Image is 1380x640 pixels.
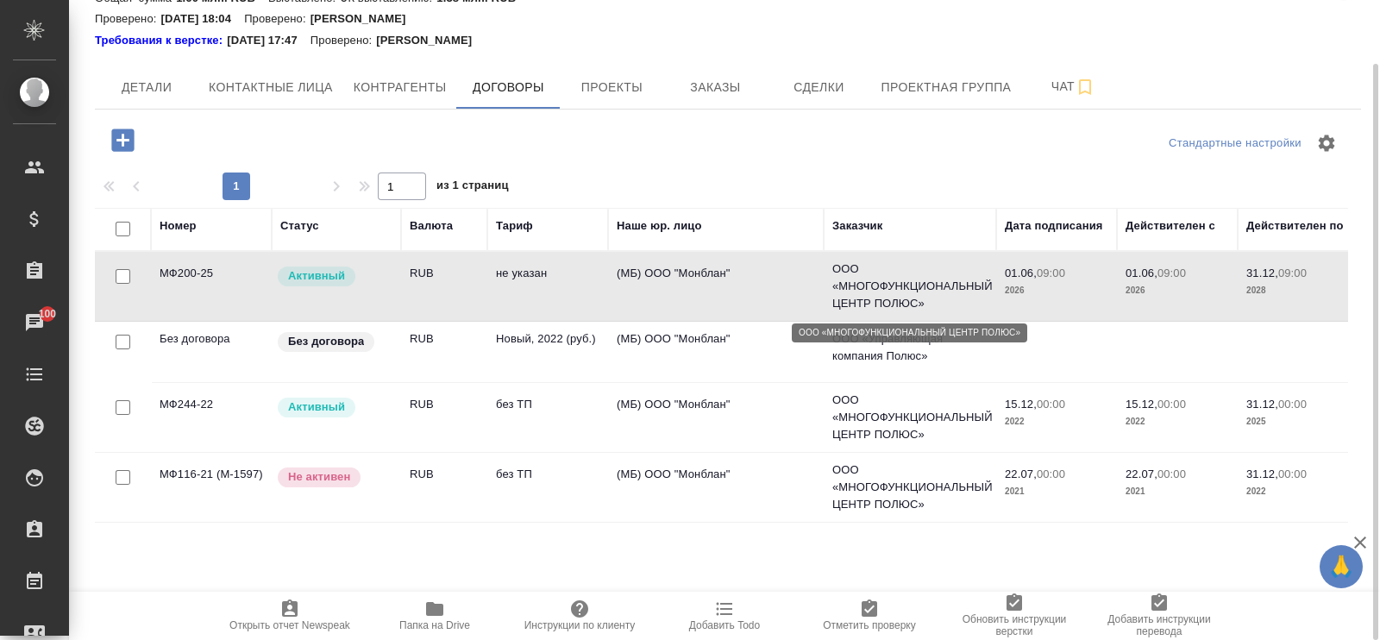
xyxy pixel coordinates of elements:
div: Дата подписания [1005,217,1103,235]
p: 00:00 [1037,467,1065,480]
p: [DATE] 17:47 [227,32,310,49]
button: Добавить Todo [652,592,797,640]
p: Не активен [288,468,350,486]
span: 100 [28,305,67,323]
div: Номер [160,217,197,235]
td: RUB [401,256,487,317]
p: ООО «МНОГОФУНКЦИОНАЛЬНЫЙ ЦЕНТР ПОЛЮС» [832,461,988,513]
p: 00:00 [1037,398,1065,411]
p: 01.06, [1126,267,1157,279]
div: split button [1164,130,1306,157]
p: 15.12, [1126,398,1157,411]
div: Нажми, чтобы открыть папку с инструкцией [95,32,227,49]
p: [DATE] 18:04 [161,12,245,25]
p: ООО «МНОГОФУНКЦИОНАЛЬНЫЙ ЦЕНТР ПОЛЮС» [832,392,988,443]
td: (МБ) ООО "Монблан" [608,322,824,382]
button: Открыть отчет Newspeak [217,592,362,640]
p: Активный [288,267,345,285]
p: 31.12, [1246,398,1278,411]
button: Папка на Drive [362,592,507,640]
p: 2026 [1005,282,1108,299]
td: RUB [401,387,487,448]
span: Добавить Todo [689,619,760,631]
span: Сделки [777,77,860,98]
p: 31.12, [1246,467,1278,480]
td: RUB [401,322,487,382]
div: Наше юр. лицо [617,217,702,235]
td: (МБ) ООО "Монблан" [608,256,824,317]
td: без ТП [487,457,608,518]
td: (МБ) ООО "Монблан" [608,457,824,518]
p: 2022 [1126,413,1229,430]
span: Открыть отчет Newspeak [229,619,350,631]
p: 22.07, [1005,467,1037,480]
p: 31.12, [1246,267,1278,279]
button: Добавить инструкции перевода [1087,592,1232,640]
span: Обновить инструкции верстки [952,613,1076,637]
p: Без договора [288,333,364,350]
td: не указан [487,256,608,317]
td: без ТП [487,387,608,448]
div: Статус [280,217,319,235]
div: Заказчик [832,217,882,235]
p: [PERSON_NAME] [310,12,419,25]
span: Контактные лица [209,77,333,98]
p: Проверено: [244,12,310,25]
p: Активный [288,398,345,416]
span: Отметить проверку [823,619,915,631]
span: Настроить таблицу [1306,122,1347,164]
p: 15.12, [1005,398,1037,411]
span: Инструкции по клиенту [524,619,636,631]
p: 2021 [1005,483,1108,500]
p: 22.07, [1126,467,1157,480]
p: 09:00 [1278,267,1307,279]
td: RUB [401,457,487,518]
p: 2022 [1246,483,1350,500]
div: Действителен с [1126,217,1215,235]
span: Папка на Drive [399,619,470,631]
td: Новый, 2022 (руб.) [487,322,608,382]
td: МФ116-21 (М-1597) [151,457,272,518]
a: Требования к верстке: [95,32,227,49]
p: 01.06, [1005,267,1037,279]
p: Проверено: [95,12,161,25]
p: ООО «Управляющая компания Полюс» [832,330,988,365]
span: 🙏 [1327,549,1356,585]
a: 100 [4,301,65,344]
div: Действителен по [1246,217,1343,235]
p: 09:00 [1037,267,1065,279]
p: 00:00 [1278,398,1307,411]
td: (МБ) ООО "Монблан" [608,387,824,448]
span: Чат [1032,76,1114,97]
span: Контрагенты [354,77,447,98]
button: Отметить проверку [797,592,942,640]
p: Проверено: [310,32,377,49]
p: 2022 [1005,413,1108,430]
p: 2025 [1246,413,1350,430]
span: Детали [105,77,188,98]
button: Инструкции по клиенту [507,592,652,640]
span: Добавить инструкции перевода [1097,613,1221,637]
p: ООО «МНОГОФУНКЦИОНАЛЬНЫЙ ЦЕНТР ПОЛЮС» [832,260,988,312]
span: Проекты [570,77,653,98]
p: 00:00 [1157,467,1186,480]
button: 🙏 [1320,545,1363,588]
p: 00:00 [1157,398,1186,411]
span: Проектная группа [881,77,1011,98]
td: Без договора [151,322,272,382]
span: Заказы [674,77,756,98]
p: [PERSON_NAME] [376,32,485,49]
div: Валюта [410,217,453,235]
svg: Подписаться [1075,77,1095,97]
span: Договоры [467,77,549,98]
p: 2028 [1246,282,1350,299]
td: МФ244-22 [151,387,272,448]
button: Обновить инструкции верстки [942,592,1087,640]
div: Тариф [496,217,533,235]
button: Добавить договор [99,122,147,158]
td: МФ200-25 [151,256,272,317]
p: 09:00 [1157,267,1186,279]
p: 2026 [1126,282,1229,299]
p: 00:00 [1278,467,1307,480]
span: из 1 страниц [436,175,509,200]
